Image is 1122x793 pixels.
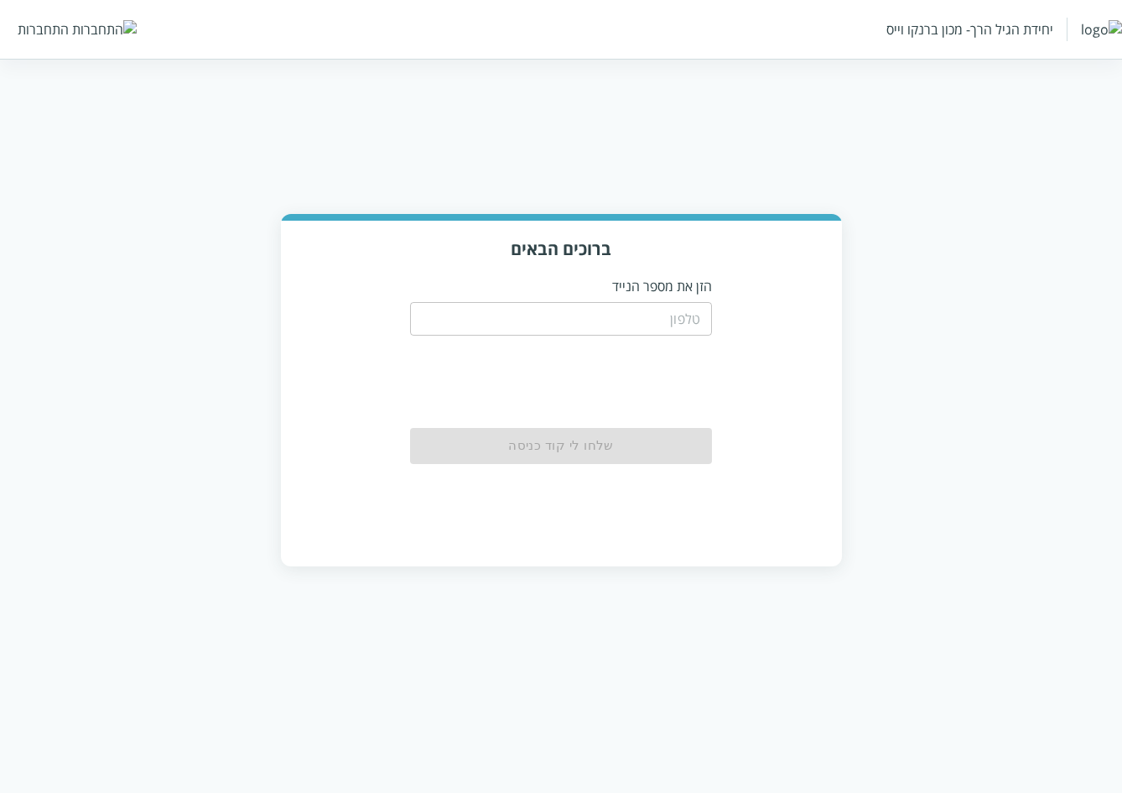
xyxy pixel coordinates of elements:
h3: ברוכים הבאים [298,237,825,260]
img: logo [1081,20,1122,39]
img: התחברות [72,20,137,39]
div: יחידת הגיל הרך- מכון ברנקו וייס [886,20,1053,39]
input: טלפון [410,302,712,336]
div: התחברות [18,20,69,39]
p: הזן את מספר הנייד [410,277,712,295]
iframe: reCAPTCHA [457,346,712,411]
